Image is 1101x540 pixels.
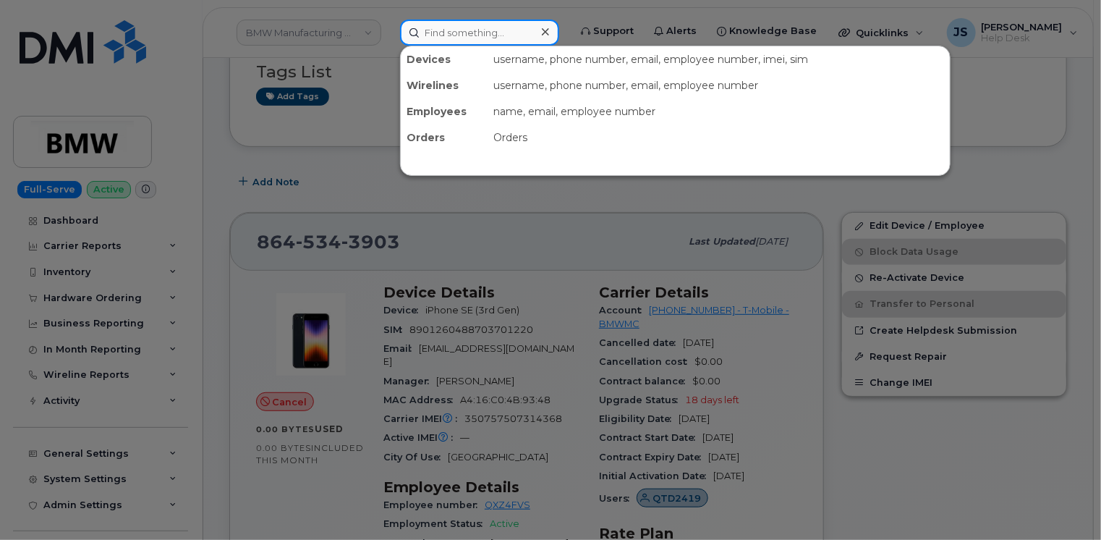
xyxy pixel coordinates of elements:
[488,98,950,125] div: name, email, employee number
[488,46,950,72] div: username, phone number, email, employee number, imei, sim
[401,125,488,151] div: Orders
[400,20,559,46] input: Find something...
[488,72,950,98] div: username, phone number, email, employee number
[401,98,488,125] div: Employees
[401,72,488,98] div: Wirelines
[1038,477,1090,529] iframe: Messenger Launcher
[401,46,488,72] div: Devices
[488,125,950,151] div: Orders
